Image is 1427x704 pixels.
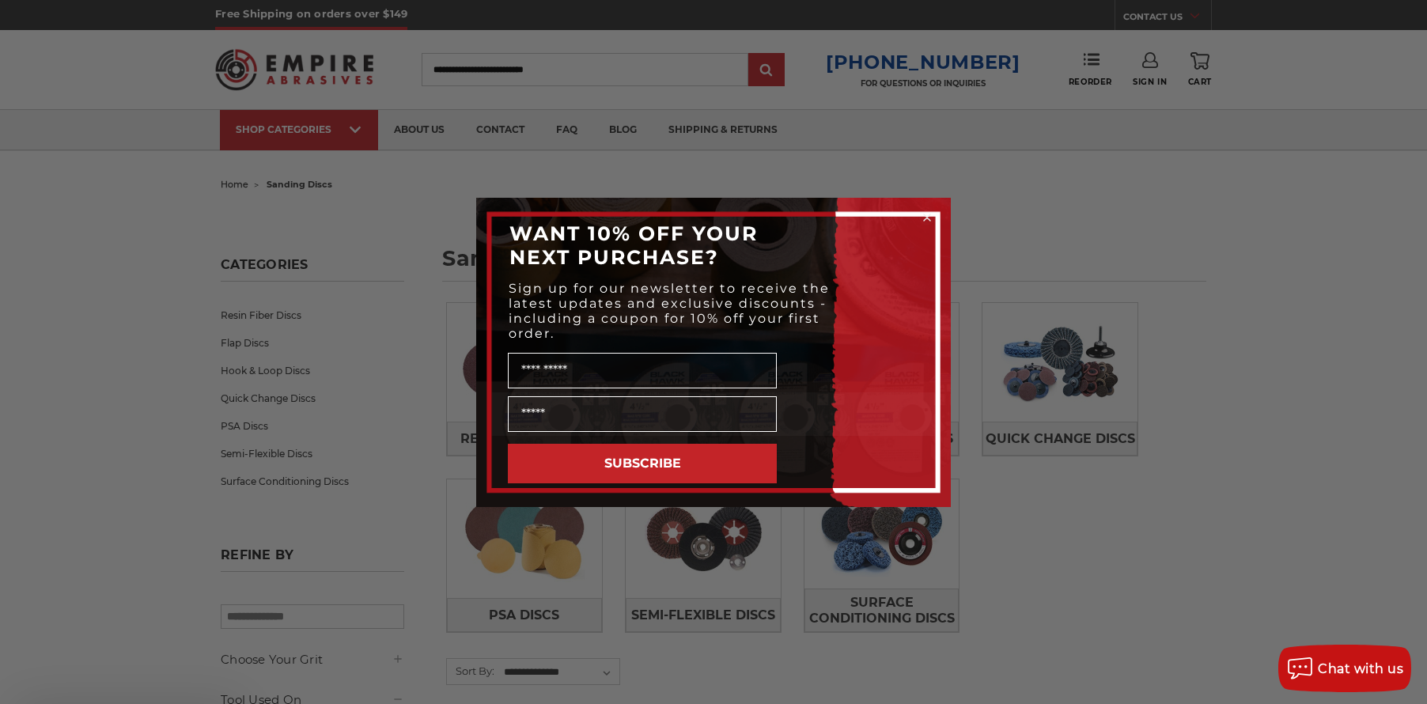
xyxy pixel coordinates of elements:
span: WANT 10% OFF YOUR NEXT PURCHASE? [509,221,758,269]
button: Close dialog [919,210,935,225]
button: Chat with us [1278,645,1411,692]
button: SUBSCRIBE [508,444,777,483]
span: Chat with us [1318,661,1403,676]
span: Sign up for our newsletter to receive the latest updates and exclusive discounts - including a co... [509,281,830,341]
input: Email [508,396,777,432]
